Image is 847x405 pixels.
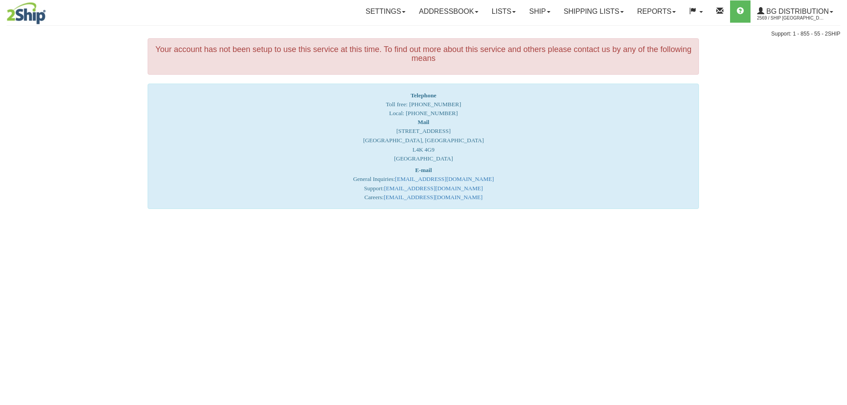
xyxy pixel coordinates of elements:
a: [EMAIL_ADDRESS][DOMAIN_NAME] [384,194,482,200]
span: Toll free: [PHONE_NUMBER] Local: [PHONE_NUMBER] [386,92,461,116]
a: Ship [522,0,557,23]
font: [STREET_ADDRESS] [GEOGRAPHIC_DATA], [GEOGRAPHIC_DATA] L4K 4G9 [GEOGRAPHIC_DATA] [363,119,484,162]
h4: Your account has not been setup to use this service at this time. To find out more about this ser... [155,45,692,63]
div: Support: 1 - 855 - 55 - 2SHIP [7,30,840,38]
a: [EMAIL_ADDRESS][DOMAIN_NAME] [395,176,494,182]
strong: E-mail [415,167,432,173]
a: Reports [630,0,682,23]
a: BG Distribution 2569 / Ship [GEOGRAPHIC_DATA] [751,0,840,23]
span: 2569 / Ship [GEOGRAPHIC_DATA] [757,14,824,23]
a: Lists [485,0,522,23]
a: Addressbook [412,0,485,23]
a: Shipping lists [557,0,630,23]
font: General Inquiries: Support: Careers: [353,167,494,201]
span: BG Distribution [764,8,829,15]
a: [EMAIL_ADDRESS][DOMAIN_NAME] [384,185,483,192]
strong: Mail [417,119,429,125]
img: logo2569.jpg [7,2,46,24]
iframe: chat widget [827,157,846,248]
strong: Telephone [410,92,436,99]
a: Settings [359,0,412,23]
